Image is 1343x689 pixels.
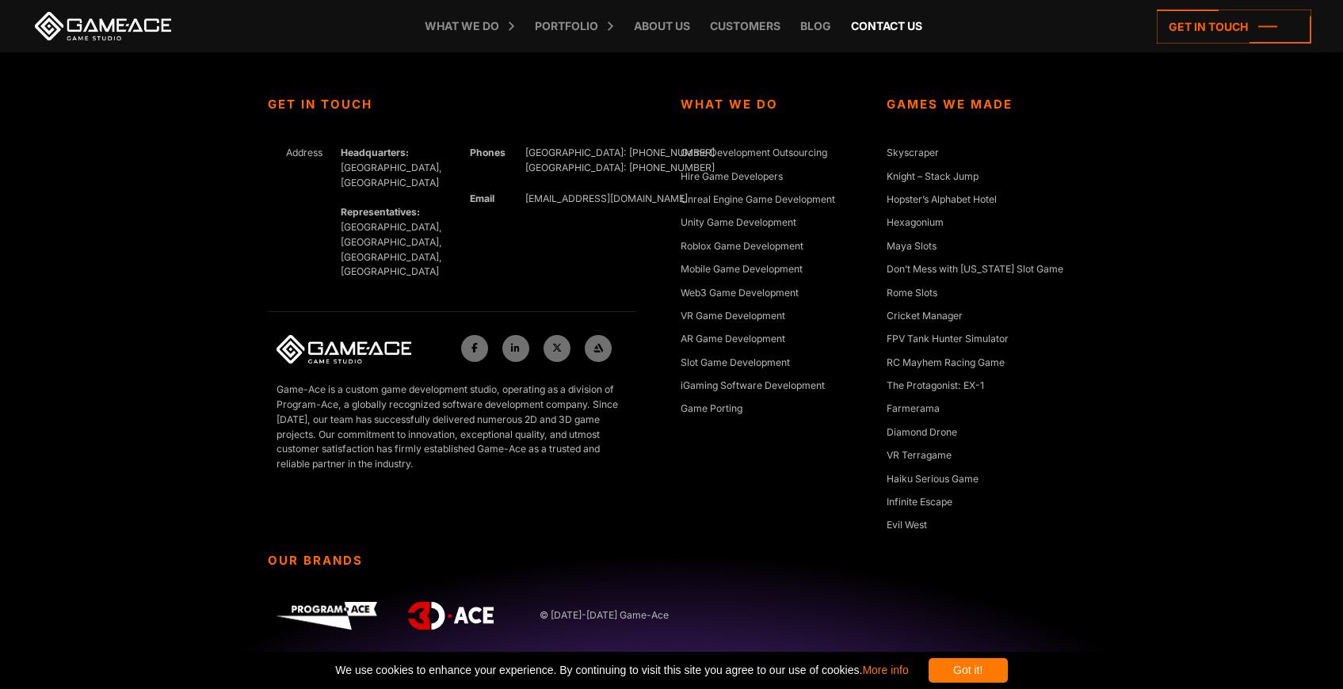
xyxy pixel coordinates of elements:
[887,192,997,208] a: Hopster’s Alphabet Hotel
[525,162,715,173] span: [GEOGRAPHIC_DATA]: [PHONE_NUMBER]
[887,379,984,394] a: The Protagonist: EX-1
[268,554,662,569] strong: Our Brands
[277,335,411,364] img: Game-Ace Logo
[681,379,825,394] a: iGaming Software Development
[887,262,1063,278] a: Don’t Mess with [US_STATE] Slot Game
[525,147,715,158] span: [GEOGRAPHIC_DATA]: [PHONE_NUMBER]
[277,383,627,472] p: Game-Ace is a custom game development studio, operating as a division of Program-Ace, a globally ...
[540,608,654,623] span: © [DATE]-[DATE] Game-Ace
[862,664,908,676] a: More info
[681,215,796,231] a: Unity Game Development
[341,147,409,158] strong: Headquarters:
[887,495,952,511] a: Infinite Escape
[341,206,420,218] strong: Representatives:
[277,602,377,630] img: Program-Ace
[887,309,963,325] a: Cricket Manager
[525,192,688,204] a: [EMAIL_ADDRESS][DOMAIN_NAME]
[681,169,783,185] a: Hire Game Developers
[1157,10,1311,44] a: Get in touch
[470,147,506,158] strong: Phones
[332,146,443,280] div: [GEOGRAPHIC_DATA], [GEOGRAPHIC_DATA] [GEOGRAPHIC_DATA], [GEOGRAPHIC_DATA], [GEOGRAPHIC_DATA], [GE...
[335,658,908,683] span: We use cookies to enhance your experience. By continuing to visit this site you agree to our use ...
[408,602,494,630] img: 3D-Ace
[681,402,742,417] a: Game Porting
[887,286,937,302] a: Rome Slots
[681,332,785,348] a: AR Game Development
[887,472,979,488] a: Haiku Serious Game
[887,402,940,417] a: Farmerama
[887,332,1009,348] a: FPV Tank Hunter Simulator
[268,97,636,112] strong: Get In Touch
[887,425,957,441] a: Diamond Drone
[887,518,927,534] a: Evil West
[286,147,322,158] span: Address
[887,97,1075,112] strong: Games We Made
[887,239,937,255] a: Maya Slots
[681,239,803,255] a: Roblox Game Development
[929,658,1008,683] div: Got it!
[887,146,939,162] a: Skyscraper
[681,356,790,371] a: Slot Game Development
[681,146,827,162] a: Game Development Outsourcing
[681,286,799,302] a: Web3 Game Development
[681,262,803,278] a: Mobile Game Development
[887,356,1005,371] a: RC Mayhem Racing Game
[887,448,952,464] a: VR Terragame
[681,309,785,325] a: VR Game Development
[887,169,979,185] a: Knight – Stack Jump
[470,192,494,204] strong: Email
[681,97,869,112] strong: What We Do
[887,215,944,231] a: Hexagonium
[681,192,835,208] a: Unreal Engine Game Development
